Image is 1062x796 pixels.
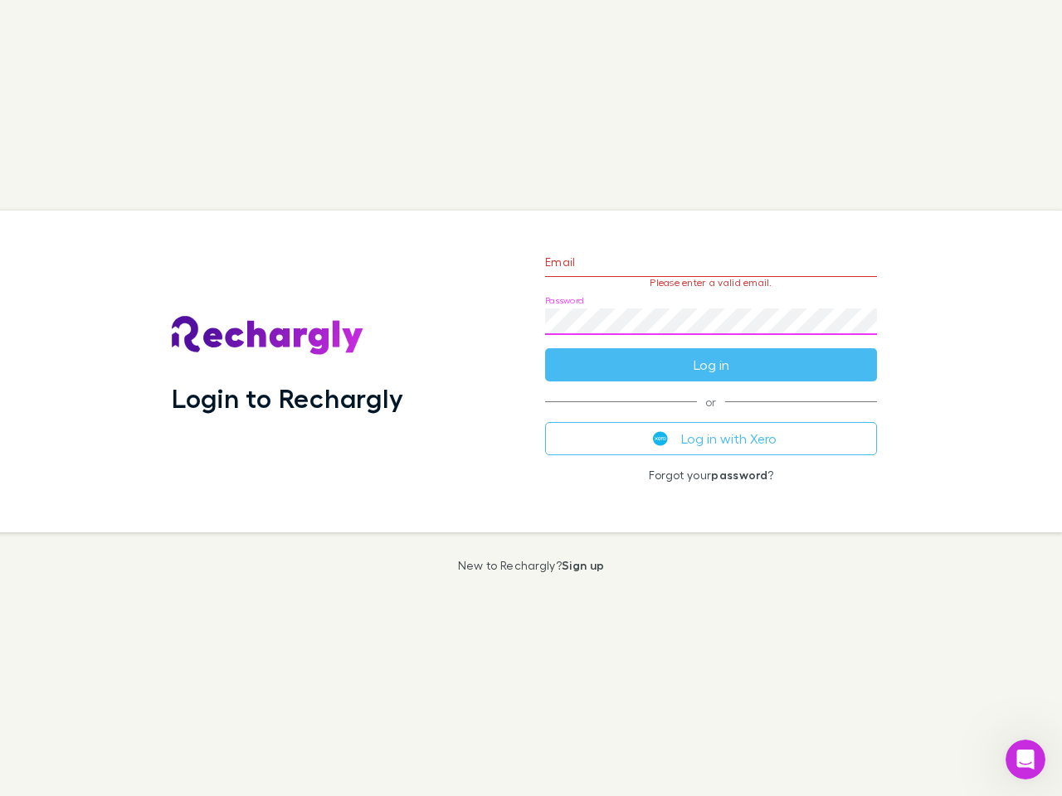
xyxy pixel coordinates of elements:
[172,316,364,356] img: Rechargly's Logo
[545,294,584,307] label: Password
[172,382,403,414] h1: Login to Rechargly
[562,558,604,572] a: Sign up
[458,559,605,572] p: New to Rechargly?
[545,468,877,482] p: Forgot your ?
[1006,740,1045,779] iframe: Intercom live chat
[545,277,877,289] p: Please enter a valid email.
[545,348,877,381] button: Log in
[711,468,767,482] a: password
[653,431,668,446] img: Xero's logo
[545,422,877,455] button: Log in with Xero
[545,401,877,402] span: or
